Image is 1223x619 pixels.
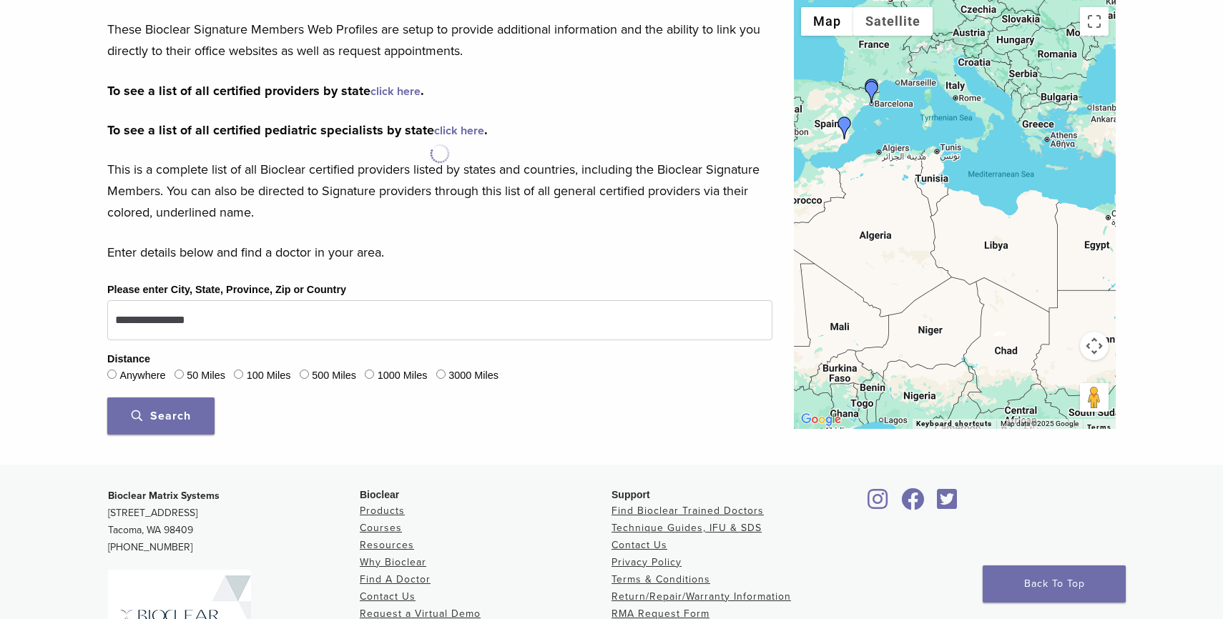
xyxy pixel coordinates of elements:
button: Show satellite imagery [853,7,933,36]
a: Return/Repair/Warranty Information [611,590,791,603]
a: Privacy Policy [611,556,682,568]
span: Map data ©2025 Google [1001,420,1079,427]
img: Google [797,410,845,429]
a: click here [370,84,421,99]
button: Toggle fullscreen view [1080,7,1109,36]
legend: Distance [107,352,150,367]
a: Bioclear [932,497,962,511]
p: [STREET_ADDRESS] Tacoma, WA 98409 [PHONE_NUMBER] [108,487,360,556]
div: Dr. Nadezwda Pinedo Piñango [860,79,883,101]
p: Enter details below and find a doctor in your area. [107,242,772,263]
p: This is a complete list of all Bioclear certified providers listed by states and countries, inclu... [107,159,772,223]
a: Why Bioclear [360,556,426,568]
label: 50 Miles [187,368,225,384]
strong: Bioclear Matrix Systems [108,490,220,502]
label: 500 Miles [312,368,356,384]
button: Search [107,397,215,435]
a: Products [360,505,405,517]
button: Map camera controls [1080,332,1109,360]
span: Search [132,409,191,423]
label: 100 Miles [247,368,291,384]
a: Contact Us [611,539,667,551]
button: Show street map [801,7,853,36]
span: Support [611,489,650,500]
strong: To see a list of all certified pediatric specialists by state . [107,122,488,138]
a: Bioclear [896,497,929,511]
span: Bioclear [360,489,399,500]
strong: To see a list of all certified providers by state . [107,83,424,99]
label: Anywhere [119,368,165,384]
a: Open this area in Google Maps (opens a new window) [797,410,845,429]
label: 3000 Miles [448,368,498,384]
a: Terms (opens in new tab) [1087,423,1111,432]
a: Terms & Conditions [611,573,710,585]
a: Technique Guides, IFU & SDS [611,522,762,534]
a: Bioclear [863,497,893,511]
div: Dr. Alvaro Ferrando [833,117,856,139]
button: Keyboard shortcuts [916,419,992,429]
a: click here [434,124,484,138]
a: Find A Doctor [360,573,431,585]
a: Back To Top [983,565,1126,603]
a: Contact Us [360,590,416,603]
div: Dr. Patricia Gatón [860,81,883,104]
label: 1000 Miles [378,368,428,384]
button: Drag Pegman onto the map to open Street View [1080,383,1109,412]
label: Please enter City, State, Province, Zip or Country [107,282,346,298]
a: Find Bioclear Trained Doctors [611,505,764,517]
p: These Bioclear Signature Members Web Profiles are setup to provide additional information and the... [107,19,772,61]
a: Courses [360,522,402,534]
a: Resources [360,539,414,551]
